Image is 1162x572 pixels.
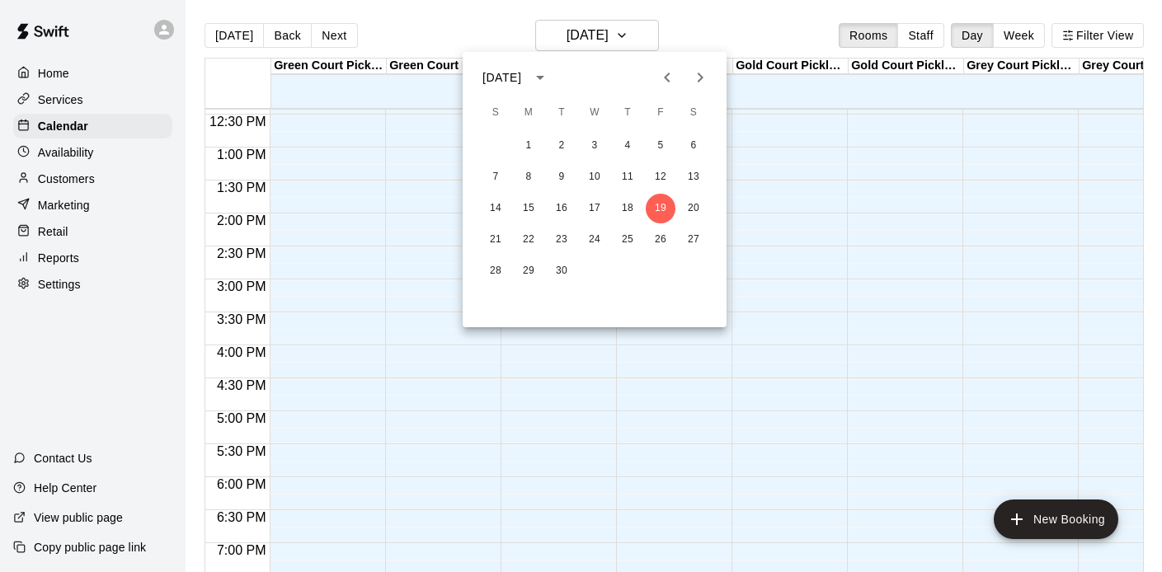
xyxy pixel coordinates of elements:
span: Thursday [613,96,642,129]
button: 12 [646,162,675,192]
button: 25 [613,225,642,255]
button: 26 [646,225,675,255]
button: 6 [679,131,708,161]
button: 24 [580,225,609,255]
button: 22 [514,225,543,255]
button: 23 [547,225,576,255]
button: Previous month [651,61,684,94]
button: 2 [547,131,576,161]
span: Sunday [481,96,510,129]
button: 1 [514,131,543,161]
button: 30 [547,256,576,286]
button: 18 [613,194,642,223]
button: calendar view is open, switch to year view [526,63,554,91]
button: 17 [580,194,609,223]
button: 10 [580,162,609,192]
button: 9 [547,162,576,192]
button: 3 [580,131,609,161]
button: 19 [646,194,675,223]
span: Tuesday [547,96,576,129]
button: 5 [646,131,675,161]
button: 7 [481,162,510,192]
button: Next month [684,61,717,94]
button: 16 [547,194,576,223]
button: 14 [481,194,510,223]
div: [DATE] [482,69,521,87]
span: Saturday [679,96,708,129]
span: Friday [646,96,675,129]
button: 13 [679,162,708,192]
button: 15 [514,194,543,223]
button: 29 [514,256,543,286]
button: 28 [481,256,510,286]
button: 11 [613,162,642,192]
span: Wednesday [580,96,609,129]
span: Monday [514,96,543,129]
button: 21 [481,225,510,255]
button: 4 [613,131,642,161]
button: 27 [679,225,708,255]
button: 8 [514,162,543,192]
button: 20 [679,194,708,223]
